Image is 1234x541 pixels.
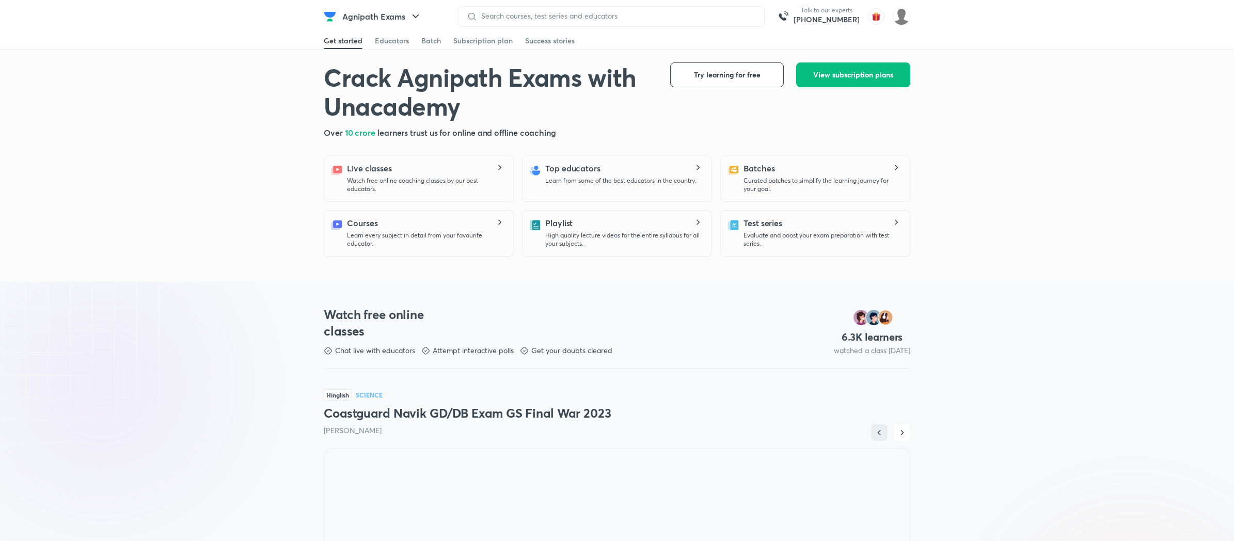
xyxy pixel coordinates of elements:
[545,217,573,229] h5: Playlist
[477,12,756,20] input: Search courses, test series and educators
[796,62,910,87] button: View subscription plans
[324,33,362,49] a: Get started
[345,127,377,138] span: 10 crore
[893,8,910,25] img: Sai Kumar
[842,330,903,344] h4: 6.3 K learners
[324,405,910,421] h3: Coastguard Navik GD/DB Exam GS Final War 2023
[531,345,612,356] p: Get your doubts cleared
[834,345,910,356] p: watched a class [DATE]
[336,6,428,27] button: Agnipath Exams
[743,231,901,248] p: Evaluate and boost your exam preparation with test series.
[545,231,703,248] p: High quality lecture videos for the entire syllabus for all your subjects.
[868,8,884,25] img: avatar
[347,231,505,248] p: Learn every subject in detail from your favourite educator.
[421,36,441,46] div: Batch
[324,425,910,436] p: [PERSON_NAME]
[324,306,444,339] h3: Watch free online classes
[743,217,782,229] h5: Test series
[421,33,441,49] a: Batch
[794,6,860,14] p: Talk to our experts
[356,392,383,398] p: Science
[347,177,505,193] p: Watch free online coaching classes by our best educators.
[453,36,513,46] div: Subscription plan
[813,70,893,80] span: View subscription plans
[375,36,409,46] div: Educators
[324,127,345,138] span: Over
[347,217,377,229] h5: Courses
[324,10,336,23] img: Company Logo
[324,62,654,120] h1: Crack Agnipath Exams with Unacademy
[525,33,575,49] a: Success stories
[670,62,784,87] button: Try learning for free
[773,6,794,27] img: call-us
[525,36,575,46] div: Success stories
[743,177,901,193] p: Curated batches to simplify the learning journey for your goal.
[433,345,514,356] p: Attempt interactive polls
[545,177,697,185] p: Learn from some of the best educators in the country.
[545,162,600,174] h5: Top educators
[743,162,774,174] h5: Batches
[375,33,409,49] a: Educators
[453,33,513,49] a: Subscription plan
[335,345,415,356] p: Chat live with educators
[347,162,392,174] h5: Live classes
[377,127,556,138] span: learners trust us for online and offline coaching
[324,389,352,401] span: Hinglish
[794,14,860,25] a: [PHONE_NUMBER]
[694,70,761,80] span: Try learning for free
[324,36,362,46] div: Get started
